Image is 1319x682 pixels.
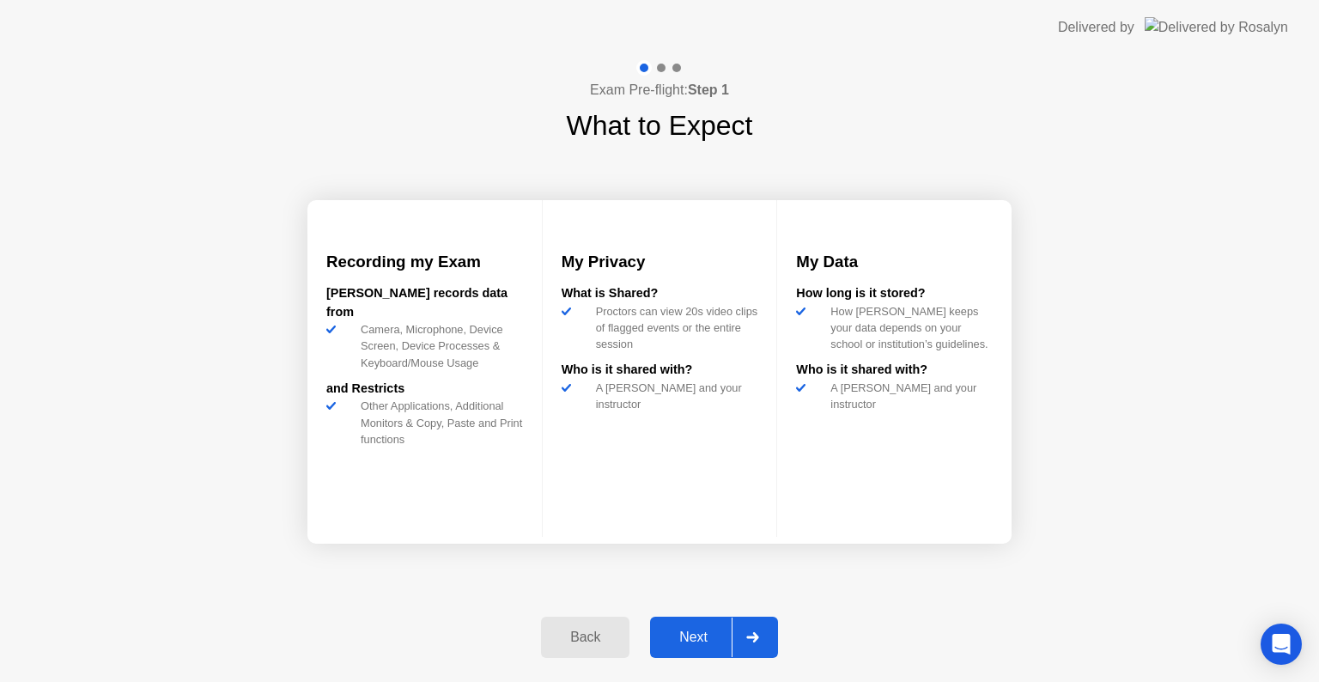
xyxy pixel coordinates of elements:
[796,284,993,303] div: How long is it stored?
[655,630,732,645] div: Next
[796,361,993,380] div: Who is it shared with?
[589,380,758,412] div: A [PERSON_NAME] and your instructor
[824,380,993,412] div: A [PERSON_NAME] and your instructor
[562,284,758,303] div: What is Shared?
[1145,17,1288,37] img: Delivered by Rosalyn
[589,303,758,353] div: Proctors can view 20s video clips of flagged events or the entire session
[546,630,624,645] div: Back
[1058,17,1134,38] div: Delivered by
[567,105,753,146] h1: What to Expect
[541,617,629,658] button: Back
[326,250,523,274] h3: Recording my Exam
[354,398,523,448] div: Other Applications, Additional Monitors & Copy, Paste and Print functions
[326,380,523,399] div: and Restricts
[354,321,523,371] div: Camera, Microphone, Device Screen, Device Processes & Keyboard/Mouse Usage
[796,250,993,274] h3: My Data
[650,617,778,658] button: Next
[590,80,729,100] h4: Exam Pre-flight:
[1261,624,1302,665] div: Open Intercom Messenger
[562,361,758,380] div: Who is it shared with?
[824,303,993,353] div: How [PERSON_NAME] keeps your data depends on your school or institution’s guidelines.
[688,82,729,97] b: Step 1
[326,284,523,321] div: [PERSON_NAME] records data from
[562,250,758,274] h3: My Privacy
